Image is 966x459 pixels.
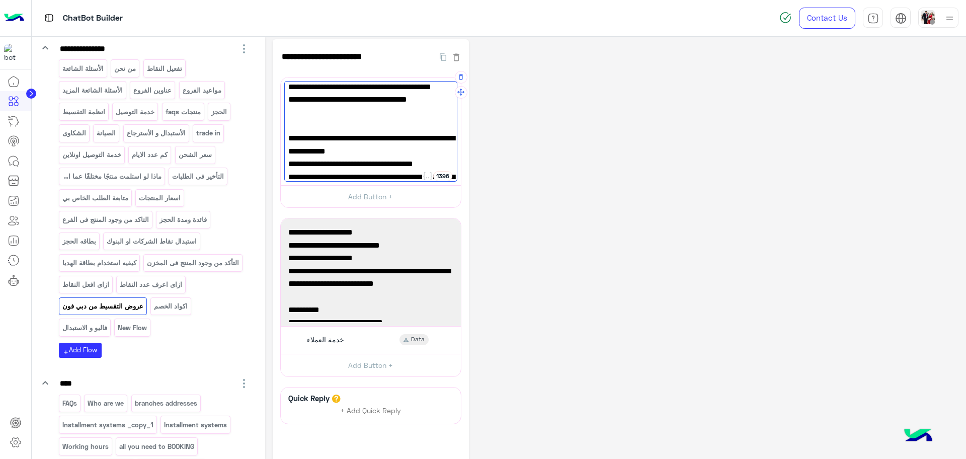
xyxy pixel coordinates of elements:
img: tab [895,13,907,24]
p: FAQs [61,398,77,409]
img: hulul-logo.png [901,419,936,454]
p: ChatBot Builder [63,12,123,25]
i: keyboard_arrow_down [39,377,51,389]
p: خدمة التوصيل [115,106,155,118]
p: عناوين الفروع [133,85,173,96]
div: Data [399,334,429,345]
p: ازاى افعل النقاط [61,279,110,290]
p: ازاى اعرف عدد النقاط [119,279,183,290]
p: متابعة الطلب الخاص بي [61,192,129,204]
p: الشكاوى [61,127,87,139]
img: Logo [4,8,24,29]
a: tab [863,8,883,29]
p: خدمة التوصيل اونلاين [61,149,122,161]
button: Add Button + [281,185,461,208]
p: استبدال نقاط الشركات او البنوك [106,236,198,247]
span: ✅forsa : تقسيط لحد 18 شهر بسعر الكاش وتريبل زيرو على كل المنتجات 🔥 [288,145,453,171]
button: Delete Flow [451,51,461,62]
p: الأسئلة الشائعة المزيد [61,85,123,96]
div: 1396 [433,171,452,181]
p: الأستبدال و الأسترجاع [126,127,186,139]
p: اسعار المنتجات [138,192,182,204]
span: ماعدا iPhone 17 بسعره الرسمي مع خصم 5% 💥 [288,171,453,196]
p: عروض التقسيط من دبي فون [61,300,144,312]
span: + Add Quick Reply [340,406,401,415]
span: - 6 أشهر بسعر الخصم [288,252,453,265]
p: Installment systems [164,419,228,431]
span: التقسيط بدون فوائد بدون مصاريف [288,239,453,252]
span: - 12شهر بسعر قبل الخصم +10% خصم إضافي، بروموكود: NBE10 [288,265,453,290]
h6: Quick Reply [286,394,332,403]
span: ✅ البنك الأهلي المصري [288,226,453,239]
i: keyboard_arrow_down [39,42,51,54]
p: Who are we [87,398,125,409]
p: اكواد الخصم [153,300,189,312]
p: ماذا لو استلمت منتجًا مختلفًا عما اشتريت؟ [61,171,162,182]
p: trade in [196,127,221,139]
button: addAdd Flow [59,343,102,357]
span: -18 / 24 شهر بسعر قبل الخصم [288,290,453,303]
p: التأكد من وجود المنتج فى المخزن [146,257,240,269]
button: Add user attribute [422,171,433,181]
span: ✅ بنك CIB [288,316,453,329]
p: New Flow [117,322,148,334]
i: add [63,349,69,355]
p: سعر الشحن [178,149,212,161]
p: all you need to BOOKING [119,441,195,452]
p: فائدة ومدة الحجز [159,214,208,225]
a: Contact Us [799,8,855,29]
button: Drag [455,86,467,99]
button: + Add Quick Reply [333,403,409,418]
p: من نحن [114,63,137,74]
p: الصيانة [96,127,117,139]
p: مواعيد الفروع [182,85,222,96]
p: الحجز [211,106,228,118]
span: ✅TRU:12 شهر بدون مقدم، بدون مصاريف، وبدون فوائد [288,81,453,106]
button: Delete Message [455,71,467,84]
p: تفعيل النقاط [146,63,183,74]
p: كم عدد الايام [131,149,169,161]
p: كيفيه استخدام بطاقة الهديا [61,257,137,269]
p: التاكد من وجود المنتج فى الفرع [61,214,149,225]
p: بطاقه الحجز [61,236,97,247]
p: انظمة التقسيط [61,106,106,118]
img: 1403182699927242 [4,44,22,62]
p: فاليو و الاستبدال [61,322,108,334]
p: Working hours [61,441,109,452]
span: Data [411,335,425,344]
span: خدمة العملاء [307,335,344,344]
img: tab [867,13,879,24]
p: الأسئلة الشائعة [61,63,104,74]
p: branches addresses [134,398,198,409]
p: التأخير فى الطلبات [172,171,225,182]
img: tab [43,12,55,24]
p: منتجات faqs [165,106,201,118]
img: spinner [779,12,791,24]
img: profile [943,12,956,25]
span: من 5 إلى 30 سبتمبر – في الفروع وأونلاين [288,106,453,119]
button: Duplicate Flow [435,51,451,62]
img: userImage [921,10,935,24]
p: Installment systems _copy_1 [61,419,154,431]
button: Add Button + [281,354,461,376]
